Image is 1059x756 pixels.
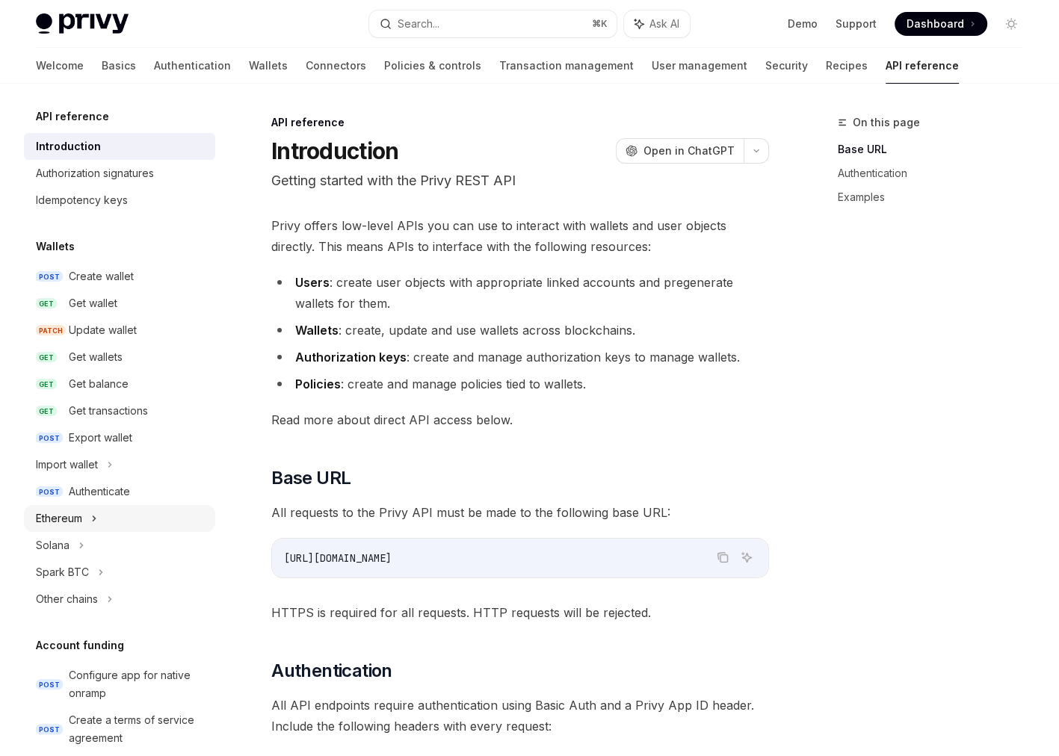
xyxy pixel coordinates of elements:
[271,695,769,737] span: All API endpoints require authentication using Basic Auth and a Privy App ID header. Include the ...
[295,350,407,365] strong: Authorization keys
[36,406,57,417] span: GET
[36,679,63,690] span: POST
[295,323,339,338] strong: Wallets
[36,509,82,527] div: Ethereum
[271,409,769,430] span: Read more about direct API access below.
[271,602,769,623] span: HTTPS is required for all requests. HTTP requests will be rejected.
[69,321,137,339] div: Update wallet
[24,290,215,317] a: GETGet wallet
[24,317,215,344] a: PATCHUpdate wallet
[271,137,398,164] h1: Introduction
[271,320,769,341] li: : create, update and use wallets across blockchains.
[36,590,98,608] div: Other chains
[24,707,215,752] a: POSTCreate a terms of service agreement
[36,298,57,309] span: GET
[36,271,63,282] span: POST
[36,191,128,209] div: Idempotency keys
[24,478,215,505] a: POSTAuthenticate
[895,12,987,36] a: Dashboard
[295,377,341,391] strong: Policies
[643,143,735,158] span: Open in ChatGPT
[69,429,132,447] div: Export wallet
[69,267,134,285] div: Create wallet
[36,456,98,474] div: Import wallet
[36,636,124,654] h5: Account funding
[69,666,206,702] div: Configure app for native onramp
[69,402,148,420] div: Get transactions
[36,13,129,34] img: light logo
[36,164,154,182] div: Authorization signatures
[838,161,1035,185] a: Authentication
[616,138,744,164] button: Open in ChatGPT
[271,374,769,394] li: : create and manage policies tied to wallets.
[36,137,101,155] div: Introduction
[102,48,136,84] a: Basics
[737,548,756,567] button: Ask AI
[69,375,129,393] div: Get balance
[36,108,109,126] h5: API reference
[36,536,70,554] div: Solana
[271,272,769,314] li: : create user objects with appropriate linked accounts and pregenerate wallets for them.
[36,325,66,336] span: PATCH
[652,48,747,84] a: User management
[24,187,215,214] a: Idempotency keys
[886,48,959,84] a: API reference
[24,424,215,451] a: POSTExport wallet
[154,48,231,84] a: Authentication
[788,16,818,31] a: Demo
[271,466,351,490] span: Base URL
[36,48,84,84] a: Welcome
[36,238,75,255] h5: Wallets
[765,48,808,84] a: Security
[36,486,63,498] span: POST
[69,348,123,366] div: Get wallets
[36,379,57,390] span: GET
[384,48,481,84] a: Policies & controls
[271,115,769,130] div: API reference
[271,170,769,191] p: Getting started with the Privy REST API
[838,185,1035,209] a: Examples
[624,10,690,37] button: Ask AI
[249,48,288,84] a: Wallets
[24,662,215,707] a: POSTConfigure app for native onramp
[36,433,63,444] span: POST
[24,344,215,371] a: GETGet wallets
[838,137,1035,161] a: Base URL
[69,483,130,501] div: Authenticate
[24,160,215,187] a: Authorization signatures
[271,659,392,683] span: Authentication
[69,711,206,747] div: Create a terms of service agreement
[369,10,617,37] button: Search...⌘K
[853,114,920,131] span: On this page
[271,215,769,257] span: Privy offers low-level APIs you can use to interact with wallets and user objects directly. This ...
[24,263,215,290] a: POSTCreate wallet
[999,12,1023,36] button: Toggle dark mode
[499,48,634,84] a: Transaction management
[36,563,89,581] div: Spark BTC
[24,371,215,397] a: GETGet balance
[36,352,57,363] span: GET
[306,48,366,84] a: Connectors
[271,502,769,523] span: All requests to the Privy API must be made to the following base URL:
[826,48,868,84] a: Recipes
[592,18,608,30] span: ⌘ K
[271,347,769,368] li: : create and manage authorization keys to manage wallets.
[36,724,63,735] span: POST
[398,15,439,33] div: Search...
[284,551,392,565] span: [URL][DOMAIN_NAME]
[713,548,732,567] button: Copy the contents from the code block
[295,275,330,290] strong: Users
[649,16,679,31] span: Ask AI
[69,294,117,312] div: Get wallet
[24,397,215,424] a: GETGet transactions
[836,16,877,31] a: Support
[24,133,215,160] a: Introduction
[907,16,964,31] span: Dashboard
